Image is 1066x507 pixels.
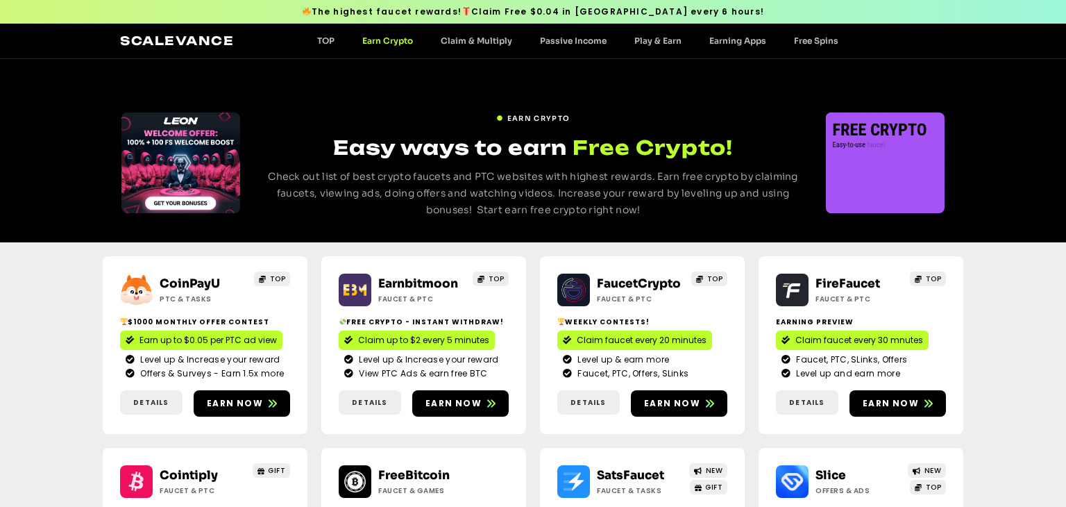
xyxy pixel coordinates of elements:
span: EARN CRYPTO [507,113,570,124]
a: Earn now [194,390,290,417]
a: Claim up to $2 every 5 minutes [339,331,495,350]
a: NEW [689,463,727,478]
a: TOP [691,272,727,286]
span: Faucet, PTC, Offers, SLinks [574,367,688,380]
a: Scalevance [120,33,234,48]
a: Free Spins [780,35,852,46]
span: Earn now [425,397,482,410]
a: FreeBitcoin [378,468,450,483]
a: Details [120,390,183,415]
a: Claim faucet every 30 mnutes [776,331,929,350]
span: Level up and earn more [793,367,900,380]
span: Faucet, PTC, SLinks, Offers [793,354,907,366]
h2: Faucet & PTC [597,294,684,304]
a: Cointiply [160,468,218,483]
a: Details [776,390,838,415]
h2: Faucet & Games [378,485,465,496]
span: Earn now [207,397,263,410]
a: TOP [473,272,509,286]
span: Earn up to $0.05 per PTC ad view [139,334,277,347]
h2: Faucet & PTC [815,294,902,304]
span: TOP [489,274,505,284]
img: 💸 [339,318,346,325]
a: TOP [910,480,946,494]
span: Easy ways to earn [333,135,567,160]
span: Level up & Increase your reward [355,354,498,366]
h2: Earning Preview [776,317,946,327]
h2: Faucet & PTC [160,485,246,496]
a: FaucetCrypto [597,276,681,291]
h2: Faucet & Tasks [597,485,684,496]
span: GIFT [705,482,722,492]
a: GIFT [690,480,728,494]
img: 🏆 [558,318,565,325]
a: Earn now [631,390,727,417]
div: Slides [121,113,240,213]
span: Details [133,397,169,408]
a: Earn now [849,390,946,417]
span: Earn now [644,397,700,410]
h2: Weekly contests! [557,317,727,327]
p: Check out list of best crypto faucets and PTC websites with highest rewards. Earn free crypto by ... [266,169,800,218]
span: Claim faucet every 30 mnutes [795,334,923,347]
a: FireFaucet [815,276,880,291]
span: NEW [706,465,723,476]
a: TOP [254,272,290,286]
span: Claim faucet every 20 minutes [577,334,707,347]
h2: ptc & Tasks [160,294,246,304]
span: Free Crypto! [573,134,733,161]
a: Earn up to $0.05 per PTC ad view [120,331,282,350]
span: Details [570,397,606,408]
a: NEW [908,463,946,478]
span: View PTC Ads & earn free BTC [355,367,487,380]
a: TOP [303,35,348,46]
nav: Menu [303,35,852,46]
span: Details [352,397,387,408]
div: Slides [826,113,945,213]
a: CoinPayU [160,276,220,291]
h2: $1000 Monthly Offer contest [120,317,290,327]
a: TOP [910,272,946,286]
a: Details [339,390,401,415]
span: TOP [926,482,942,492]
img: 🎁 [462,7,471,15]
a: SatsFaucet [597,468,664,483]
span: Earn now [863,397,919,410]
div: 1 / 3 [826,113,945,213]
h2: Free crypto - Instant withdraw! [339,317,509,327]
a: Earn now [412,390,509,417]
span: Offers & Surveys - Earn 1.5x more [137,367,284,380]
span: TOP [707,274,723,284]
h2: Offers & Ads [815,485,902,496]
a: Play & Earn [620,35,695,46]
span: Level up & Increase your reward [137,354,280,366]
span: Details [789,397,824,408]
span: TOP [270,274,286,284]
a: GIFT [253,463,291,478]
a: Details [557,390,620,415]
a: EARN CRYPTO [496,108,570,124]
span: NEW [924,465,942,476]
span: GIFT [268,465,285,476]
span: The highest faucet rewards! Claim Free $0.04 in [GEOGRAPHIC_DATA] every 6 hours! [302,6,764,18]
a: Earnbitmoon [378,276,458,291]
a: Claim & Multiply [427,35,526,46]
a: Passive Income [526,35,620,46]
a: Claim faucet every 20 minutes [557,331,712,350]
span: Claim up to $2 every 5 minutes [358,334,489,347]
span: TOP [926,274,942,284]
a: Earning Apps [695,35,780,46]
span: Level up & earn more [574,354,669,366]
h2: Faucet & PTC [378,294,465,304]
img: 🔥 [303,7,311,15]
a: Slice [815,468,846,483]
img: 🏆 [121,318,128,325]
a: Earn Crypto [348,35,427,46]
